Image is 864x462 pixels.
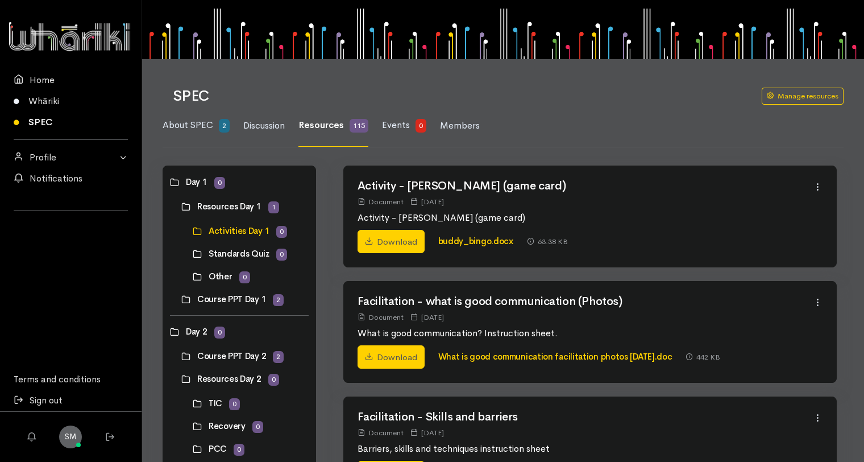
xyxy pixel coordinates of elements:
[382,119,410,131] span: Events
[440,119,480,131] span: Members
[358,230,425,254] a: Download
[298,119,344,131] span: Resources
[358,411,813,423] h2: Facilitation - Skills and barriers
[438,351,672,362] a: What is good communication facilitation photos [DATE].doc
[243,105,285,147] a: Discussion
[358,345,425,369] a: Download
[59,426,82,448] a: SM
[358,180,813,192] h2: Activity - [PERSON_NAME] (game card)
[358,295,813,308] h2: Facilitation - what is good communication (Photos)
[410,196,444,208] div: [DATE]
[163,119,213,131] span: About SPEC
[350,119,368,133] span: 115
[358,442,813,456] p: Barriers, skills and techniques instruction sheet
[163,105,230,147] a: About SPEC 2
[358,327,813,340] p: What is good communication? Instruction sheet.
[762,88,844,105] a: Manage resources
[438,236,513,246] a: buddy_bingo.docx
[410,427,444,439] div: [DATE]
[243,119,285,131] span: Discussion
[358,211,813,225] p: Activity - [PERSON_NAME] (game card)
[219,119,230,133] span: 2
[358,311,404,323] div: Document
[298,105,368,147] a: Resources 115
[358,196,404,208] div: Document
[358,427,404,439] div: Document
[440,105,480,147] a: Members
[48,217,94,232] iframe: LinkedIn Embedded Content
[14,217,128,245] div: Follow us on LinkedIn
[416,119,426,133] span: 0
[686,351,720,363] div: 442 KB
[527,236,568,247] div: 63.38 KB
[382,105,426,147] a: Events 0
[410,311,444,323] div: [DATE]
[173,88,748,105] h1: SPEC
